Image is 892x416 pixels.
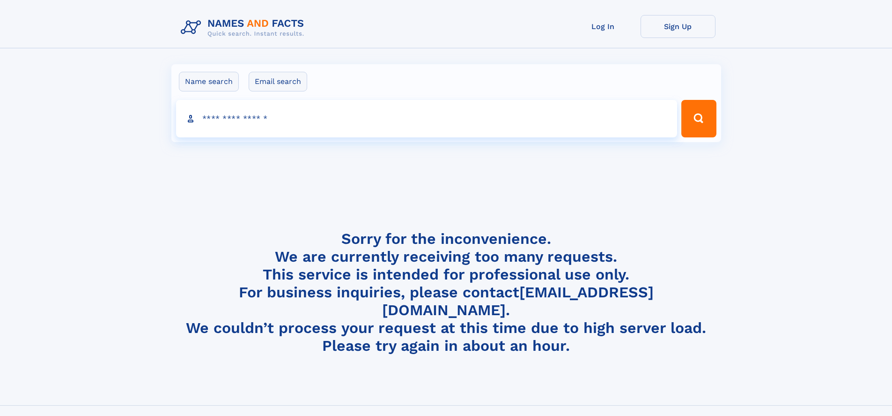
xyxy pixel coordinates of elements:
[179,72,239,91] label: Name search
[382,283,654,319] a: [EMAIL_ADDRESS][DOMAIN_NAME]
[641,15,715,38] a: Sign Up
[566,15,641,38] a: Log In
[176,100,678,137] input: search input
[177,15,312,40] img: Logo Names and Facts
[681,100,716,137] button: Search Button
[249,72,307,91] label: Email search
[177,230,715,355] h4: Sorry for the inconvenience. We are currently receiving too many requests. This service is intend...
